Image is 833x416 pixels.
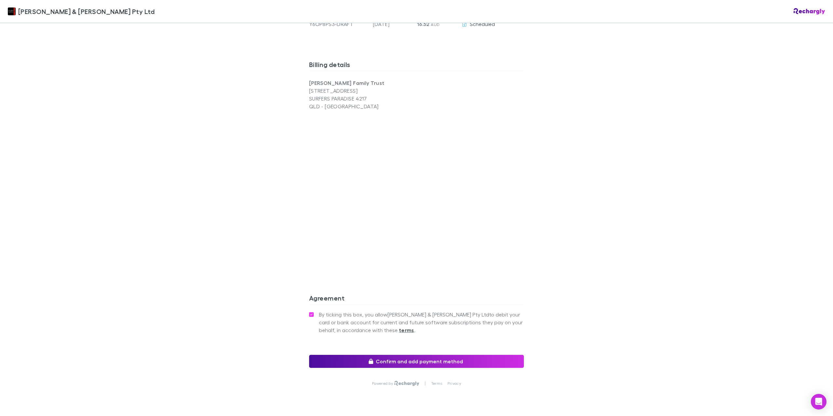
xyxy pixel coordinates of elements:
[372,381,394,386] p: Powered by
[470,21,495,27] span: Scheduled
[373,20,412,28] p: [DATE]
[309,102,416,110] p: QLD - [GEOGRAPHIC_DATA]
[309,79,416,87] p: [PERSON_NAME] Family Trust
[399,327,414,333] strong: terms
[431,381,442,386] a: Terms
[309,355,524,368] button: Confirm and add payment method
[308,114,525,264] iframe: Secure address input frame
[417,21,430,27] span: 16.52
[447,381,461,386] a: Privacy
[309,95,416,102] p: SURFERS PARADISE 4217
[394,381,419,386] img: Rechargly Logo
[794,8,825,15] img: Rechargly Logo
[309,87,416,95] p: [STREET_ADDRESS]
[425,381,426,386] p: |
[811,394,826,409] div: Open Intercom Messenger
[431,22,440,27] span: AUD
[8,7,16,15] img: Douglas & Harrison Pty Ltd's Logo
[319,311,524,334] span: By ticking this box, you allow [PERSON_NAME] & [PERSON_NAME] Pty Ltd to debit your card or bank a...
[309,60,524,71] h3: Billing details
[309,20,368,28] div: Y6OP8PS3-DRAFT
[18,7,155,16] span: [PERSON_NAME] & [PERSON_NAME] Pty Ltd
[309,294,524,304] h3: Agreement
